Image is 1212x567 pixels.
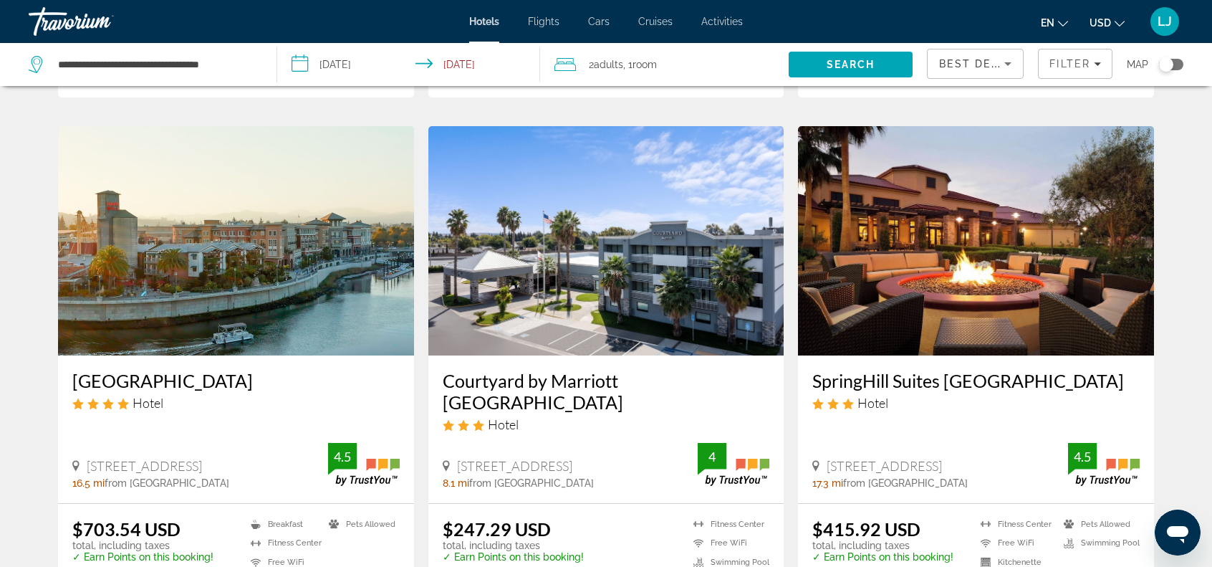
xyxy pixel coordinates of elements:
a: Travorium [29,3,172,40]
iframe: Button to launch messaging window [1155,510,1201,556]
span: Filter [1049,58,1090,70]
a: Cars [588,16,610,27]
li: Fitness Center [973,518,1057,530]
img: SpringHill Suites Napa Valley [798,126,1154,356]
span: 8.1 mi [443,477,469,489]
input: Search hotel destination [57,54,255,75]
p: total, including taxes [812,540,953,551]
button: Travelers: 2 adults, 0 children [540,43,789,86]
img: TrustYou guest rating badge [1068,443,1140,485]
img: Courtyard by Marriott Fairfield Napa Valley Area [428,126,784,356]
div: 3 star Hotel [812,395,1140,411]
span: Room [633,59,657,70]
a: Flights [528,16,559,27]
li: Free WiFi [973,538,1057,550]
li: Breakfast [244,518,322,530]
a: SpringHill Suites [GEOGRAPHIC_DATA] [812,370,1140,391]
li: Pets Allowed [322,518,400,530]
span: , 1 [623,54,657,75]
div: 4.5 [1068,448,1097,465]
button: Change currency [1090,12,1125,33]
span: 16.5 mi [72,477,105,489]
a: Hotels [469,16,499,27]
a: Cruises [638,16,673,27]
ins: $703.54 USD [72,518,181,540]
span: Hotel [133,395,163,411]
span: en [1041,17,1054,29]
li: Free WiFi [686,538,769,550]
button: Change language [1041,12,1068,33]
span: Search [827,59,875,70]
a: Activities [701,16,743,27]
button: Toggle map [1148,58,1183,71]
span: from [GEOGRAPHIC_DATA] [843,477,968,489]
img: Napa River Inn [58,126,414,356]
div: 4.5 [328,448,357,465]
span: 2 [589,54,623,75]
span: USD [1090,17,1111,29]
button: Filters [1038,49,1112,79]
div: 4 [698,448,726,465]
button: User Menu [1146,6,1183,37]
button: Select check in and out date [277,43,540,86]
span: [STREET_ADDRESS] [87,458,202,474]
a: Courtyard by Marriott [GEOGRAPHIC_DATA] [443,370,770,413]
span: Map [1127,54,1148,75]
li: Fitness Center [244,538,322,550]
p: ✓ Earn Points on this booking! [443,551,584,563]
button: Search [789,52,913,77]
li: Fitness Center [686,518,769,530]
p: total, including taxes [72,540,213,551]
p: ✓ Earn Points on this booking! [812,551,953,563]
li: Swimming Pool [1057,538,1140,550]
span: Hotel [857,395,888,411]
span: Hotel [488,416,519,432]
span: 17.3 mi [812,477,843,489]
ins: $415.92 USD [812,518,920,540]
span: [STREET_ADDRESS] [457,458,572,474]
p: ✓ Earn Points on this booking! [72,551,213,563]
span: Adults [594,59,623,70]
img: TrustYou guest rating badge [328,443,400,485]
div: 4 star Hotel [72,395,400,411]
li: Pets Allowed [1057,518,1140,530]
img: TrustYou guest rating badge [698,443,769,485]
p: total, including taxes [443,540,584,551]
span: Best Deals [939,58,1014,70]
ins: $247.29 USD [443,518,551,540]
span: [STREET_ADDRESS] [827,458,942,474]
span: from [GEOGRAPHIC_DATA] [105,477,229,489]
div: 3 star Hotel [443,416,770,432]
span: LJ [1158,14,1172,29]
mat-select: Sort by [939,55,1011,72]
span: from [GEOGRAPHIC_DATA] [469,477,594,489]
a: [GEOGRAPHIC_DATA] [72,370,400,391]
